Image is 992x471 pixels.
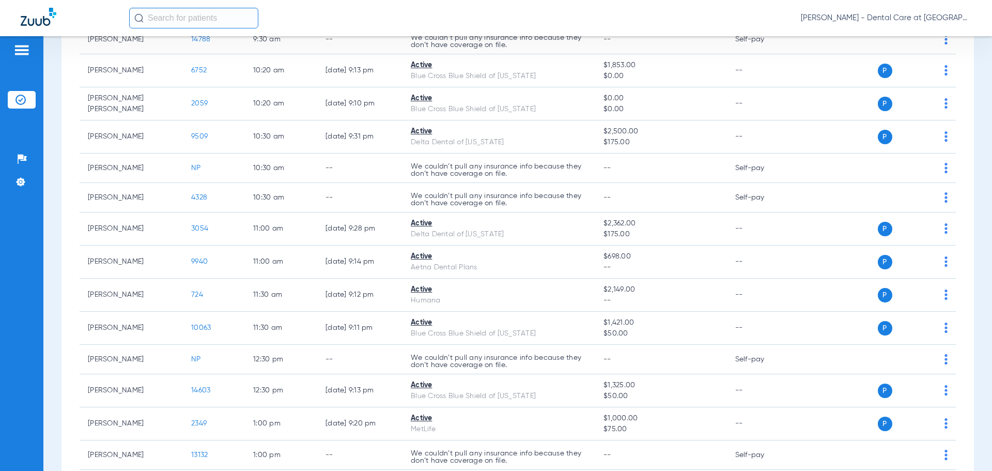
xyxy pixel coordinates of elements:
td: 10:30 AM [245,183,317,212]
td: [PERSON_NAME] [80,312,183,345]
span: $1,325.00 [603,380,718,391]
div: Active [411,218,587,229]
td: Self-pay [727,25,797,54]
td: [PERSON_NAME] [80,183,183,212]
img: group-dot-blue.svg [944,385,948,396]
td: Self-pay [727,154,797,183]
td: 1:00 PM [245,440,317,470]
span: 6752 [191,67,207,74]
td: Self-pay [727,345,797,374]
p: We couldn’t pull any insurance info because they don’t have coverage on file. [411,163,587,177]
span: P [878,222,892,236]
td: 11:00 AM [245,212,317,246]
span: 724 [191,291,203,298]
span: $50.00 [603,328,718,339]
img: Search Icon [134,13,144,23]
div: Active [411,126,587,137]
td: [PERSON_NAME] [80,345,183,374]
span: $2,500.00 [603,126,718,137]
span: 2059 [191,100,208,107]
span: P [878,64,892,78]
span: 14603 [191,387,210,394]
span: $1,421.00 [603,317,718,328]
span: 13132 [191,451,208,459]
td: Self-pay [727,440,797,470]
td: [PERSON_NAME] [80,246,183,279]
td: Self-pay [727,183,797,212]
div: Active [411,284,587,295]
span: P [878,97,892,111]
img: group-dot-blue.svg [944,450,948,460]
span: -- [603,194,611,201]
td: -- [727,407,797,440]
img: group-dot-blue.svg [944,323,948,333]
span: $0.00 [603,93,718,104]
img: group-dot-blue.svg [944,223,948,234]
span: -- [603,356,611,363]
span: P [878,255,892,269]
td: 12:30 PM [245,374,317,407]
input: Search for patients [129,8,258,28]
td: [DATE] 9:13 PM [317,54,402,87]
span: -- [603,164,611,172]
span: P [878,321,892,336]
div: Delta Dental of [US_STATE] [411,137,587,148]
td: [PERSON_NAME] [80,25,183,54]
td: 10:30 AM [245,120,317,154]
img: group-dot-blue.svg [944,354,948,364]
span: 9509 [191,133,208,140]
td: [DATE] 9:28 PM [317,212,402,246]
div: Aetna Dental Plans [411,262,587,273]
div: Blue Cross Blue Shield of [US_STATE] [411,71,587,82]
td: 10:20 AM [245,54,317,87]
td: 10:30 AM [245,154,317,183]
span: $698.00 [603,251,718,262]
span: -- [603,295,718,306]
span: $175.00 [603,137,718,148]
span: -- [603,451,611,459]
div: Active [411,317,587,328]
td: [PERSON_NAME] [80,54,183,87]
td: -- [727,312,797,345]
div: Active [411,413,587,424]
img: group-dot-blue.svg [944,290,948,300]
p: We couldn’t pull any insurance info because they don’t have coverage on file. [411,34,587,49]
td: 11:00 AM [245,246,317,279]
div: Humana [411,295,587,306]
td: 10:20 AM [245,87,317,120]
img: hamburger-icon [13,44,30,56]
div: Blue Cross Blue Shield of [US_STATE] [411,104,587,115]
td: [PERSON_NAME] [80,279,183,312]
td: [DATE] 9:13 PM [317,374,402,407]
img: group-dot-blue.svg [944,163,948,173]
span: P [878,288,892,302]
img: group-dot-blue.svg [944,65,948,75]
td: [PERSON_NAME] [80,120,183,154]
span: $1,853.00 [603,60,718,71]
td: [PERSON_NAME] [PERSON_NAME] [80,87,183,120]
span: $0.00 [603,71,718,82]
td: -- [317,183,402,212]
td: -- [727,246,797,279]
span: 10063 [191,324,211,331]
td: 11:30 AM [245,312,317,345]
td: [DATE] 9:20 PM [317,407,402,440]
div: Active [411,251,587,262]
span: $2,149.00 [603,284,718,295]
span: $2,362.00 [603,218,718,229]
td: 9:30 AM [245,25,317,54]
img: group-dot-blue.svg [944,418,948,429]
td: -- [727,374,797,407]
p: We couldn’t pull any insurance info because they don’t have coverage on file. [411,354,587,369]
td: [PERSON_NAME] [80,154,183,183]
span: P [878,417,892,431]
img: group-dot-blue.svg [944,34,948,44]
td: [DATE] 9:31 PM [317,120,402,154]
span: $50.00 [603,391,718,402]
td: -- [317,25,402,54]
span: -- [603,36,611,43]
span: $75.00 [603,424,718,435]
span: 14788 [191,36,210,43]
td: -- [727,120,797,154]
div: Blue Cross Blue Shield of [US_STATE] [411,391,587,402]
